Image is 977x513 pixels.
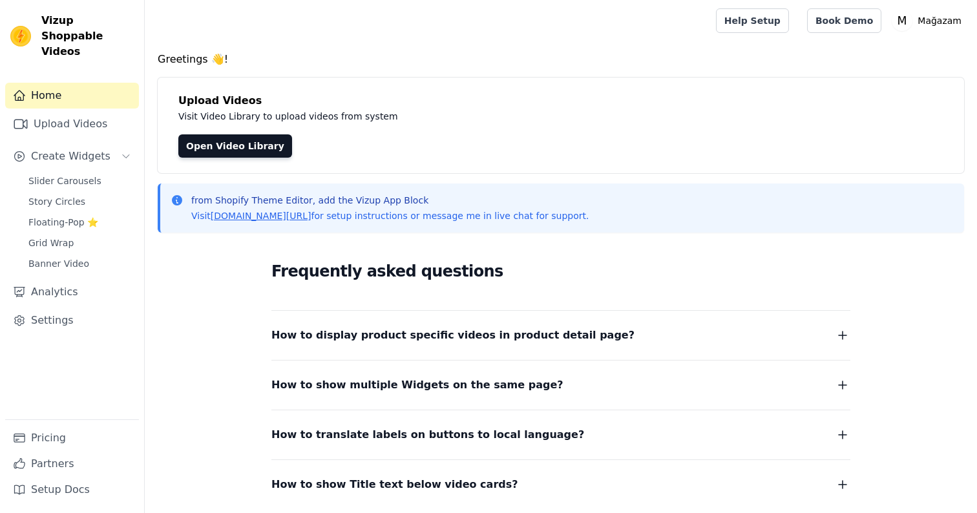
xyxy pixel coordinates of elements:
a: [DOMAIN_NAME][URL] [211,211,311,221]
a: Book Demo [807,8,881,33]
span: Grid Wrap [28,236,74,249]
span: Vizup Shoppable Videos [41,13,134,59]
img: Vizup [10,26,31,47]
a: Slider Carousels [21,172,139,190]
span: Banner Video [28,257,89,270]
h4: Upload Videos [178,93,943,109]
button: M Mağazam [892,9,967,32]
span: How to translate labels on buttons to local language? [271,426,584,444]
a: Help Setup [716,8,789,33]
a: Upload Videos [5,111,139,137]
a: Analytics [5,279,139,305]
a: Open Video Library [178,134,292,158]
button: How to show multiple Widgets on the same page? [271,376,850,394]
span: Create Widgets [31,149,110,164]
a: Home [5,83,139,109]
a: Partners [5,451,139,477]
a: Banner Video [21,255,139,273]
text: M [898,14,907,27]
p: from Shopify Theme Editor, add the Vizup App Block [191,194,589,207]
button: How to display product specific videos in product detail page? [271,326,850,344]
span: How to display product specific videos in product detail page? [271,326,635,344]
span: Slider Carousels [28,174,101,187]
a: Grid Wrap [21,234,139,252]
button: Create Widgets [5,143,139,169]
span: Story Circles [28,195,85,208]
button: How to show Title text below video cards? [271,476,850,494]
a: Setup Docs [5,477,139,503]
p: Visit for setup instructions or message me in live chat for support. [191,209,589,222]
p: Visit Video Library to upload videos from system [178,109,757,124]
span: Floating-Pop ⭐ [28,216,98,229]
button: How to translate labels on buttons to local language? [271,426,850,444]
a: Settings [5,308,139,333]
h2: Frequently asked questions [271,258,850,284]
span: How to show Title text below video cards? [271,476,518,494]
h4: Greetings 👋! [158,52,964,67]
a: Pricing [5,425,139,451]
a: Floating-Pop ⭐ [21,213,139,231]
span: How to show multiple Widgets on the same page? [271,376,563,394]
a: Story Circles [21,193,139,211]
p: Mağazam [912,9,967,32]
